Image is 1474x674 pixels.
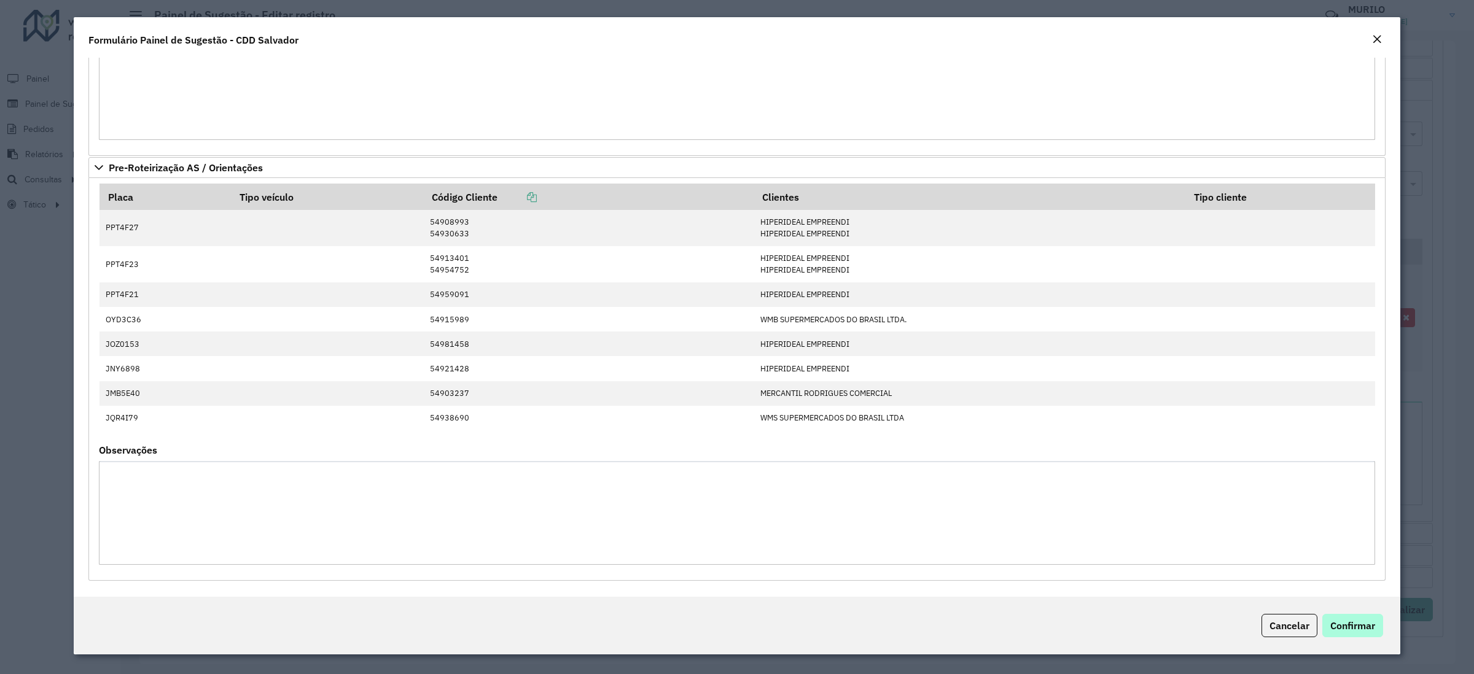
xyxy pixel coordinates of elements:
td: OYD3C36 [99,307,231,331]
th: Código Cliente [423,184,754,209]
td: HIPERIDEAL EMPREENDI [754,331,1186,356]
th: Tipo cliente [1186,184,1375,209]
td: 54981458 [423,331,754,356]
td: HIPERIDEAL EMPREENDI HIPERIDEAL EMPREENDI [754,246,1186,282]
th: Tipo veículo [231,184,423,209]
td: HIPERIDEAL EMPREENDI [754,282,1186,307]
td: HIPERIDEAL EMPREENDI HIPERIDEAL EMPREENDI [754,210,1186,246]
h4: Formulário Painel de Sugestão - CDD Salvador [88,33,298,47]
td: JNY6898 [99,356,231,381]
td: JMB5E40 [99,381,231,406]
td: 54915989 [423,307,754,331]
th: Placa [99,184,231,209]
span: Pre-Roteirização AS / Orientações [109,163,263,172]
td: 54959091 [423,282,754,307]
th: Clientes [754,184,1186,209]
td: 54938690 [423,406,754,430]
td: 54921428 [423,356,754,381]
td: 54908993 54930633 [423,210,754,246]
label: Observações [99,443,157,457]
a: Pre-Roteirização AS / Orientações [88,157,1386,178]
a: Copiar [497,191,537,203]
td: PPT4F27 [99,210,231,246]
td: MERCANTIL RODRIGUES COMERCIAL [754,381,1186,406]
td: JQR4I79 [99,406,231,430]
span: Confirmar [1330,619,1375,632]
button: Cancelar [1261,614,1317,637]
div: Pre-Roteirização AS / Orientações [88,178,1386,580]
td: 54903237 [423,381,754,406]
td: PPT4F21 [99,282,231,307]
button: Confirmar [1322,614,1383,637]
td: JOZ0153 [99,331,231,356]
em: Fechar [1372,34,1382,44]
button: Close [1368,32,1386,48]
td: PPT4F23 [99,246,231,282]
td: WMB SUPERMERCADOS DO BRASIL LTDA. [754,307,1186,331]
td: HIPERIDEAL EMPREENDI [754,356,1186,381]
td: 54913401 54954752 [423,246,754,282]
td: WMS SUPERMERCADOS DO BRASIL LTDA [754,406,1186,430]
span: Cancelar [1269,619,1309,632]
